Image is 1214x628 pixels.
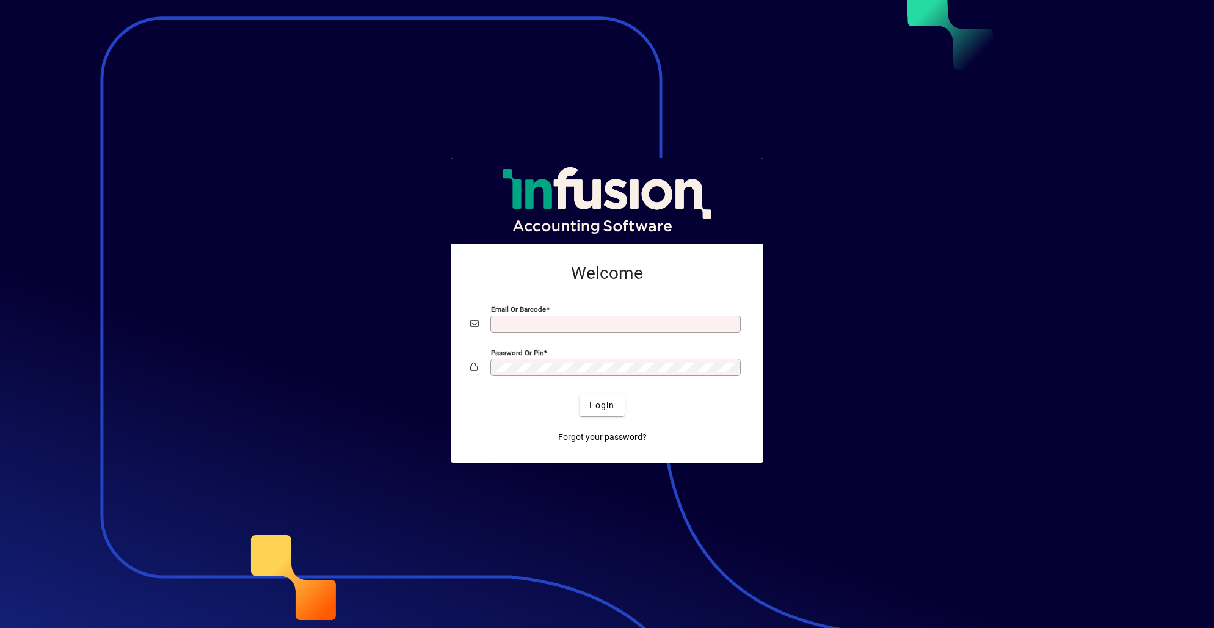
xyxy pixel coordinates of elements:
[491,305,546,314] mat-label: Email or Barcode
[558,431,647,444] span: Forgot your password?
[470,263,744,284] h2: Welcome
[589,399,614,412] span: Login
[491,348,543,357] mat-label: Password or Pin
[580,394,624,416] button: Login
[553,426,652,448] a: Forgot your password?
